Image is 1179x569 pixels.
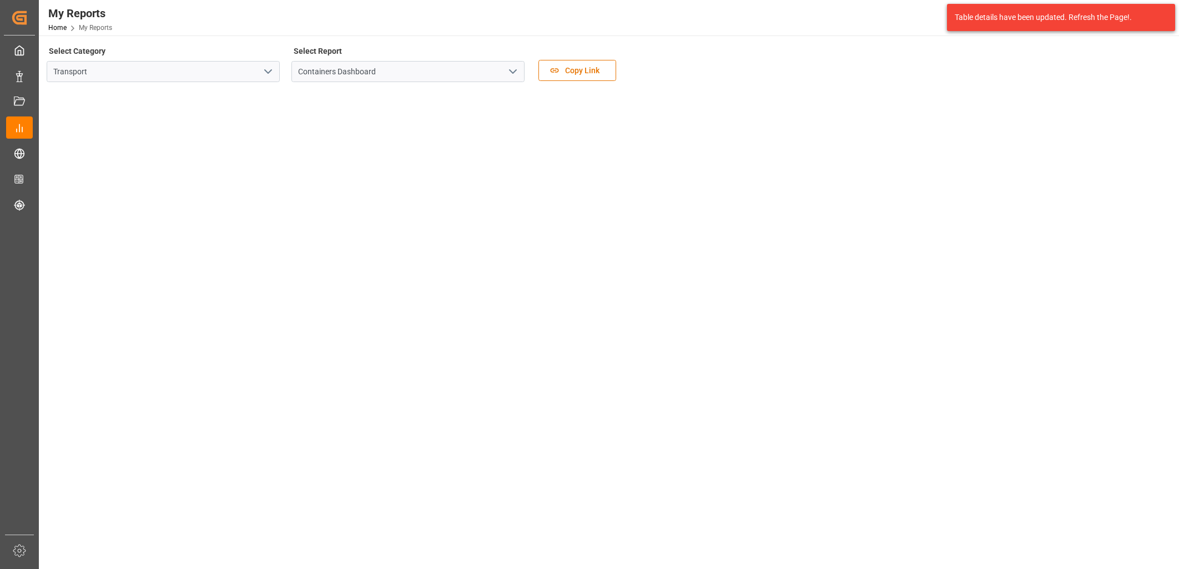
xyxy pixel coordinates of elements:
input: Type to search/select [47,61,280,82]
button: Copy Link [538,60,616,81]
div: Table details have been updated. Refresh the Page!. [955,12,1159,23]
button: open menu [259,63,276,80]
span: Copy Link [560,65,605,77]
label: Select Category [47,43,107,59]
input: Type to search/select [291,61,525,82]
div: My Reports [48,5,112,22]
button: open menu [504,63,521,80]
a: Home [48,24,67,32]
label: Select Report [291,43,344,59]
